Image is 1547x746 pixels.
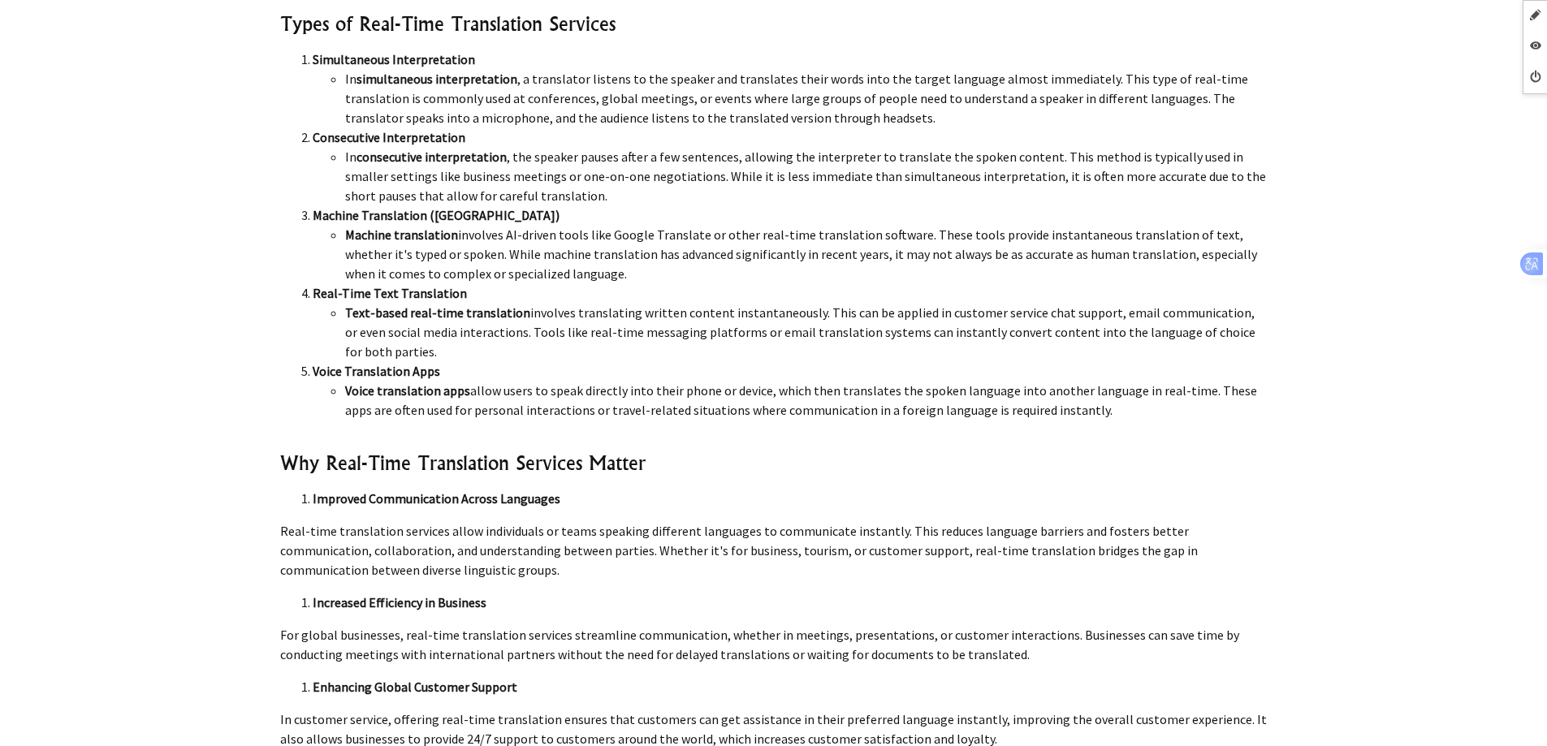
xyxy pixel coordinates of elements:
li: In , the speaker pauses after a few sentences, allowing the interpreter to translate the spoken c... [345,147,1268,205]
li: involves translating written content instantaneously. This can be applied in customer service cha... [345,303,1268,361]
p: For global businesses, real-time translation services streamline communication, whether in meetin... [280,625,1268,664]
strong: Consecutive Interpretation [313,129,465,145]
h3: Types of Real-Time Translation Services [280,11,1268,37]
li: In , a translator listens to the speaker and translates their words into the target language almo... [345,69,1268,127]
p: Real-time translation services allow individuals or teams speaking different languages to communi... [280,521,1268,580]
li: involves AI-driven tools like Google Translate or other real-time translation software. These too... [345,225,1268,283]
strong: Machine translation [345,226,458,243]
strong: Increased Efficiency in Business [313,594,486,610]
strong: Machine Translation ([GEOGRAPHIC_DATA]) [313,207,560,223]
li: allow users to speak directly into their phone or device, which then translates the spoken langua... [345,381,1268,420]
strong: Enhancing Global Customer Support [313,679,517,695]
strong: Real-Time Text Translation [313,285,467,301]
strong: simultaneous interpretation [357,71,517,87]
strong: Text-based real-time translation [345,304,530,321]
strong: Voice Translation Apps [313,363,440,379]
strong: consecutive interpretation [357,149,507,165]
strong: Simultaneous Interpretation [313,51,475,67]
strong: Voice translation apps [345,382,470,399]
strong: Improved Communication Across Languages [313,490,560,507]
h3: Why Real-Time Translation Services Matter [280,450,1268,476]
